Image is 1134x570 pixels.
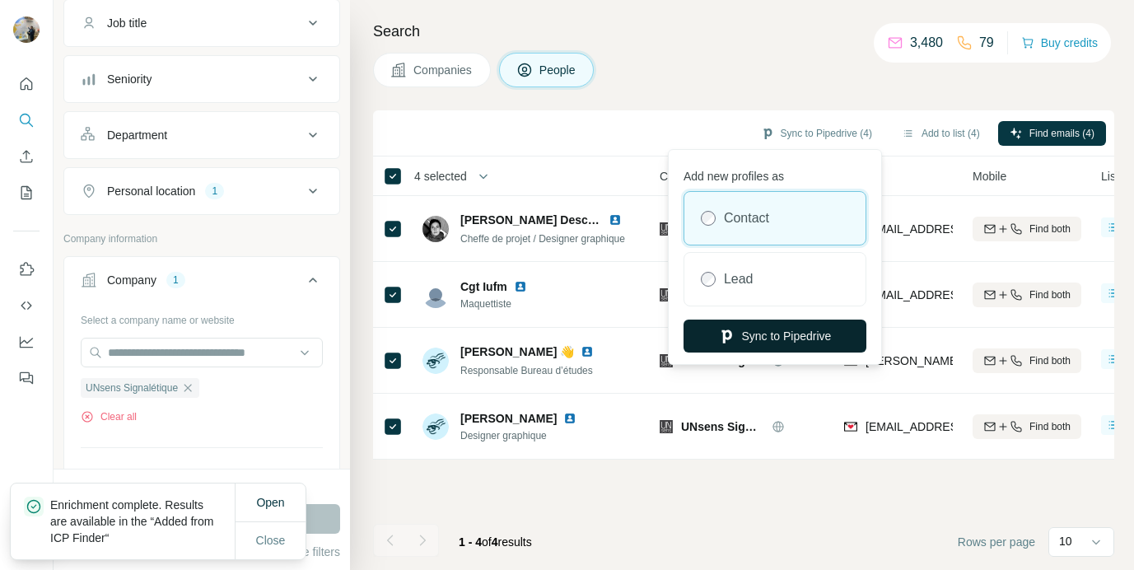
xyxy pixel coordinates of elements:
p: 79 [979,33,994,53]
span: Find both [1029,287,1071,302]
button: Find both [973,217,1081,241]
span: of [482,535,492,549]
button: Close [245,526,297,555]
button: Clear all [81,409,137,424]
img: Avatar [422,348,449,374]
div: 1 [205,184,224,199]
button: Dashboard [13,327,40,357]
button: Add to list (4) [890,121,992,146]
img: LinkedIn logo [581,345,594,358]
span: UNsens Signalétique [681,418,763,435]
button: Use Surfe API [13,291,40,320]
span: 4 selected [414,168,467,185]
span: Company [660,168,709,185]
button: Feedback [13,363,40,393]
button: Seniority [64,59,339,99]
img: Avatar [422,282,449,308]
span: [PERSON_NAME] [460,410,557,427]
span: Designer graphique [460,428,596,443]
button: Find both [973,414,1081,439]
span: Close [256,532,286,549]
div: Seniority [107,71,152,87]
button: Buy credits [1021,31,1098,54]
button: Department [64,115,339,155]
label: Lead [724,269,754,289]
button: Sync to Pipedrive (4) [749,121,884,146]
div: Job title [107,15,147,31]
div: Select a company name or website [81,306,323,328]
div: 1960 search results remaining [136,479,268,494]
button: Open [245,488,296,517]
span: Find emails (4) [1029,126,1094,141]
p: Company information [63,231,340,246]
span: 1 - 4 [459,535,482,549]
img: Avatar [422,216,449,242]
button: Find both [973,348,1081,373]
div: Company [107,272,156,288]
span: Responsable Bureau d’études [460,365,593,376]
p: 3,480 [910,33,943,53]
img: LinkedIn logo [514,280,527,293]
img: Logo of UNsens Signalétique [660,288,673,301]
p: 10 [1059,533,1072,549]
label: Contact [724,208,769,228]
img: Logo of UNsens Signalétique [660,354,673,367]
button: Quick start [13,69,40,99]
span: Find both [1029,222,1071,236]
span: Find both [1029,353,1071,368]
button: Job title [64,3,339,43]
span: Lists [1101,168,1125,185]
button: Find emails (4) [998,121,1106,146]
img: provider findymail logo [844,418,857,435]
h4: Search [373,20,1114,43]
button: Company1 [64,260,339,306]
span: Rows per page [958,534,1035,550]
button: Enrich CSV [13,142,40,171]
p: Enrichment complete. Results are available in the “Added from ICP Finder“ [50,497,235,546]
span: UNsens Signalétique [86,381,178,395]
span: Mobile [973,168,1006,185]
span: Open [256,496,284,509]
img: Avatar [422,413,449,440]
span: 4 [492,535,498,549]
div: Department [107,127,167,143]
button: Sync to Pipedrive [684,320,866,353]
img: LinkedIn logo [563,412,576,425]
span: Companies [413,62,474,78]
span: Cheffe de projet / Designer graphique [460,233,625,245]
p: Add new profiles as [684,161,866,185]
img: Logo of UNsens Signalétique [660,420,673,433]
span: [PERSON_NAME] Descousis [460,213,618,227]
span: Find both [1029,419,1071,434]
div: 1 [166,273,185,287]
button: My lists [13,178,40,208]
img: LinkedIn logo [609,213,622,227]
div: Personal location [107,183,195,199]
button: Use Surfe on LinkedIn [13,255,40,284]
button: Find both [973,283,1081,307]
span: [PERSON_NAME] 👋 [460,343,574,360]
button: Personal location1 [64,171,339,211]
span: Cgt Iufm [460,278,507,295]
span: People [539,62,577,78]
img: Avatar [13,16,40,43]
button: Search [13,105,40,135]
img: Logo of UNsens Signalétique [660,222,673,236]
span: Maquettiste [460,297,547,311]
span: results [459,535,532,549]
